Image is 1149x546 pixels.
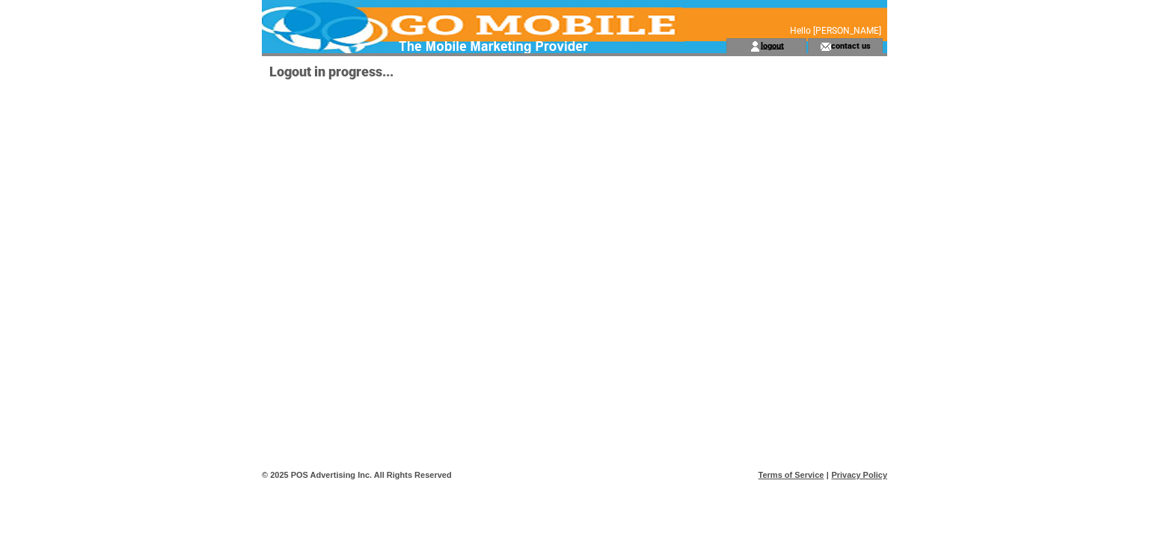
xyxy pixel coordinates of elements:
a: contact us [831,40,871,50]
a: logout [761,40,784,50]
a: Terms of Service [759,470,824,479]
img: account_icon.gif [750,40,761,52]
img: contact_us_icon.gif [820,40,831,52]
a: Privacy Policy [831,470,887,479]
span: © 2025 POS Advertising Inc. All Rights Reserved [262,470,452,479]
span: Hello [PERSON_NAME] [790,25,881,36]
span: Logout in progress... [269,64,393,79]
span: | [827,470,829,479]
